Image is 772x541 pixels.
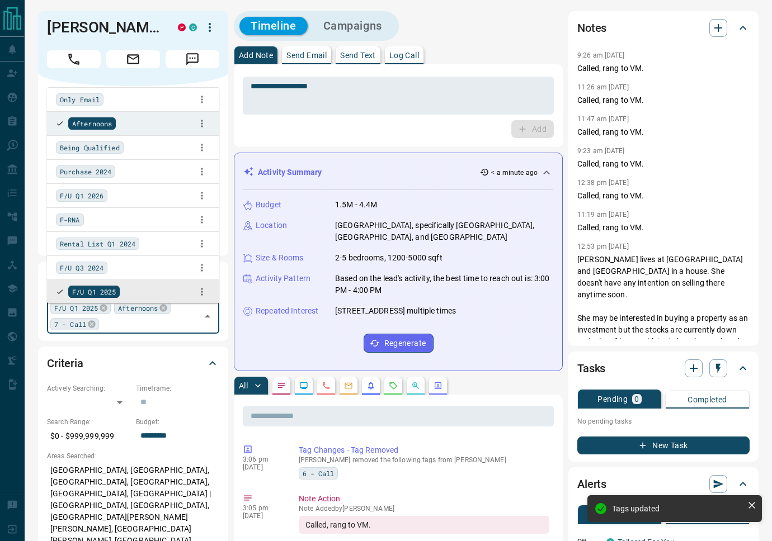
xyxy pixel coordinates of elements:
button: Close [200,309,215,324]
span: F/U Q1 2026 [60,190,103,201]
span: 7 - Call [54,319,86,330]
p: Log Call [389,51,419,59]
p: [GEOGRAPHIC_DATA], specifically [GEOGRAPHIC_DATA], [GEOGRAPHIC_DATA], and [GEOGRAPHIC_DATA] [335,220,553,243]
p: $0 - $999,999,999 [47,427,130,445]
div: condos.ca [189,23,197,31]
button: Campaigns [312,17,393,35]
svg: Calls [322,381,331,390]
p: Actively Searching: [47,383,130,393]
svg: Lead Browsing Activity [299,381,308,390]
span: Message [166,50,219,68]
p: 9:23 am [DATE] [577,147,625,155]
p: 0 [634,395,639,403]
p: [STREET_ADDRESS] multiple times [335,305,456,317]
h2: Criteria [47,354,83,372]
div: Afternoons [114,302,171,314]
span: F-RNA [60,214,80,225]
div: property.ca [178,23,186,31]
p: Called, rang to VM. [577,63,750,74]
button: Timeline [239,17,308,35]
div: Criteria [47,350,219,377]
p: Note Action [299,493,549,505]
p: Repeated Interest [256,305,318,317]
div: Activity Summary< a minute ago [243,162,553,183]
p: No pending tasks [577,413,750,430]
p: Based on the lead's activity, the best time to reach out is: 3:00 PM - 4:00 PM [335,273,553,296]
span: F/U Q3 2024 [60,262,103,273]
svg: Listing Alerts [366,381,375,390]
p: 12:38 pm [DATE] [577,179,629,187]
span: Being Qualified [60,142,120,153]
p: Send Text [340,51,376,59]
span: Afternoons [72,118,112,129]
p: 2-5 bedrooms, 1200-5000 sqft [335,252,443,264]
h2: Tasks [577,359,605,377]
div: 7 - Call [50,318,99,330]
h1: [PERSON_NAME] [47,18,161,36]
p: Called, rang to VM. [577,126,750,138]
p: Called, rang to VM. [577,94,750,106]
button: New Task [577,436,750,454]
span: Email [106,50,160,68]
p: Note Added by [PERSON_NAME] [299,505,549,512]
div: Tags updated [612,504,743,513]
p: Areas Searched: [47,451,219,461]
p: Size & Rooms [256,252,304,264]
div: Called, rang to VM. [299,516,549,534]
p: 9:26 am [DATE] [577,51,625,59]
p: 1.5M - 4.4M [335,199,377,211]
div: F/U Q1 2025 [50,302,111,314]
span: Call [47,50,101,68]
p: < a minute ago [491,168,538,178]
p: Send Email [286,51,327,59]
p: Pending [597,395,628,403]
p: Called, rang to VM. [577,222,750,234]
button: Regenerate [364,334,434,353]
h2: Alerts [577,475,606,493]
p: Completed [688,396,727,404]
p: 11:47 am [DATE] [577,115,629,123]
svg: Notes [277,381,286,390]
span: F/U Q1 2025 [72,286,116,297]
p: Location [256,220,287,231]
p: Tag Changes - Tag Removed [299,444,549,456]
div: Tasks [577,355,750,382]
p: Budget: [136,417,219,427]
p: [PERSON_NAME] removed the following tags from [PERSON_NAME] [299,456,549,464]
p: Activity Pattern [256,273,310,284]
p: 3:05 pm [243,504,282,512]
span: 6 - Call [303,468,334,479]
svg: Opportunities [411,381,420,390]
p: [DATE] [243,512,282,520]
p: All [239,382,248,390]
p: 11:26 am [DATE] [577,83,629,91]
p: 11:19 am [DATE] [577,211,629,219]
p: Activity Summary [258,167,322,178]
span: Only Email [60,94,100,105]
p: Timeframe: [136,383,219,393]
span: Rental List Q1 2024 [60,238,135,249]
p: Called, rang to VM. [577,158,750,170]
p: Budget [256,199,281,211]
p: 3:06 pm [243,455,282,463]
span: Purchase 2024 [60,166,111,177]
svg: Requests [389,381,398,390]
p: Search Range: [47,417,130,427]
span: Afternoons [118,302,158,314]
p: [DATE] [243,463,282,471]
div: Notes [577,15,750,41]
svg: Emails [344,381,353,390]
div: Alerts [577,471,750,497]
span: F/U Q1 2025 [54,302,98,314]
h2: Notes [577,19,606,37]
p: [PERSON_NAME] lives at [GEOGRAPHIC_DATA] and [GEOGRAPHIC_DATA] in a house. She doesn't have any i... [577,254,750,371]
p: Called, rang to VM. [577,190,750,202]
p: Add Note [239,51,273,59]
p: 12:53 pm [DATE] [577,243,629,250]
svg: Agent Actions [434,381,443,390]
